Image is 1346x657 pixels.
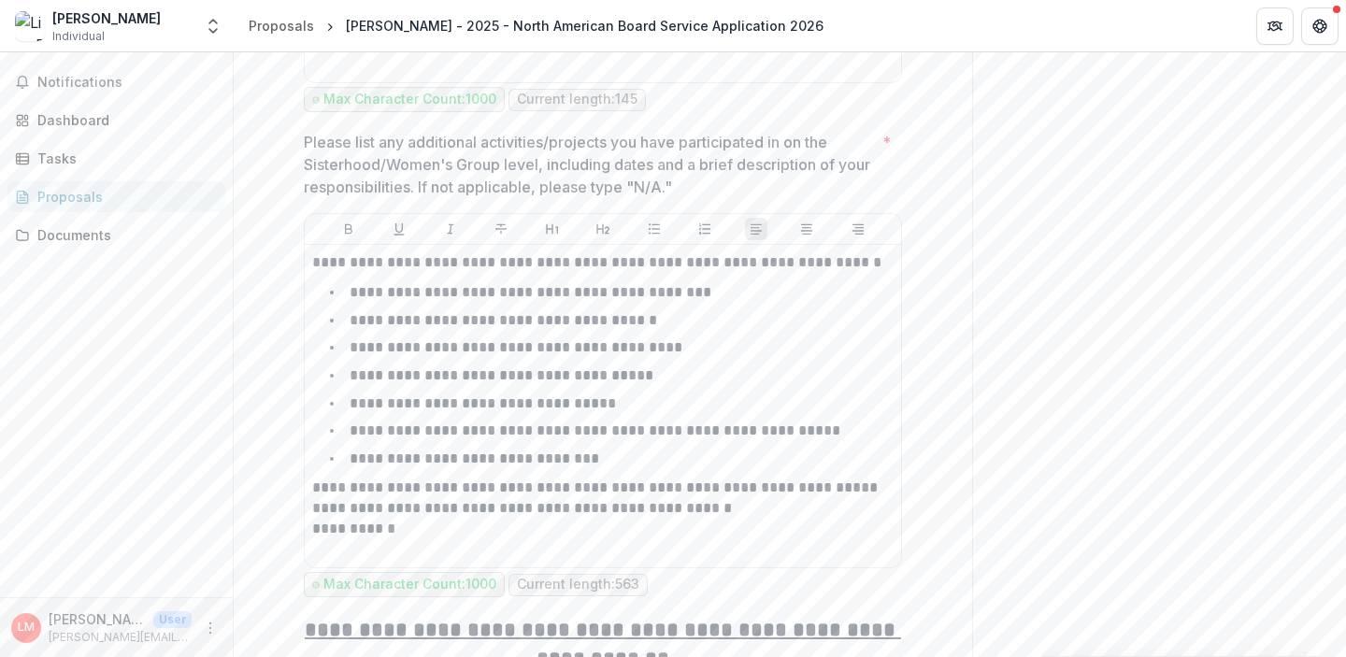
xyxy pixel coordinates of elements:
a: Proposals [7,181,225,212]
button: Heading 2 [592,218,614,240]
button: Get Help [1301,7,1339,45]
button: Notifications [7,67,225,97]
button: Italicize [439,218,462,240]
p: [PERSON_NAME] [49,609,146,629]
button: Partners [1256,7,1294,45]
p: Max Character Count: 1000 [323,92,496,107]
p: Max Character Count: 1000 [323,577,496,593]
div: Tasks [37,149,210,168]
a: Documents [7,220,225,250]
p: User [153,611,192,628]
div: Proposals [249,16,314,36]
button: Bullet List [643,218,666,240]
button: Align Left [745,218,767,240]
div: Dashboard [37,110,210,130]
button: Align Center [795,218,818,240]
button: Bold [337,218,360,240]
a: Tasks [7,143,225,174]
div: Proposals [37,187,210,207]
button: Open entity switcher [200,7,226,45]
button: Align Right [847,218,869,240]
p: Please list any additional activities/projects you have participated in on the Sisterhood/Women's... [304,131,875,198]
div: Lisa Miller [18,621,35,634]
a: Proposals [241,12,322,39]
button: Strike [490,218,512,240]
img: Lisa E Miller [15,11,45,41]
span: Notifications [37,75,218,91]
div: Documents [37,225,210,245]
a: Dashboard [7,105,225,136]
p: Current length: 145 [517,92,637,107]
button: Heading 1 [541,218,564,240]
p: [PERSON_NAME][EMAIL_ADDRESS][DOMAIN_NAME] [49,629,192,646]
button: Underline [388,218,410,240]
div: [PERSON_NAME] - 2025 - North American Board Service Application 2026 [346,16,823,36]
p: Current length: 563 [517,577,639,593]
div: [PERSON_NAME] [52,8,161,28]
button: More [199,617,222,639]
nav: breadcrumb [241,12,831,39]
button: Ordered List [694,218,716,240]
span: Individual [52,28,105,45]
